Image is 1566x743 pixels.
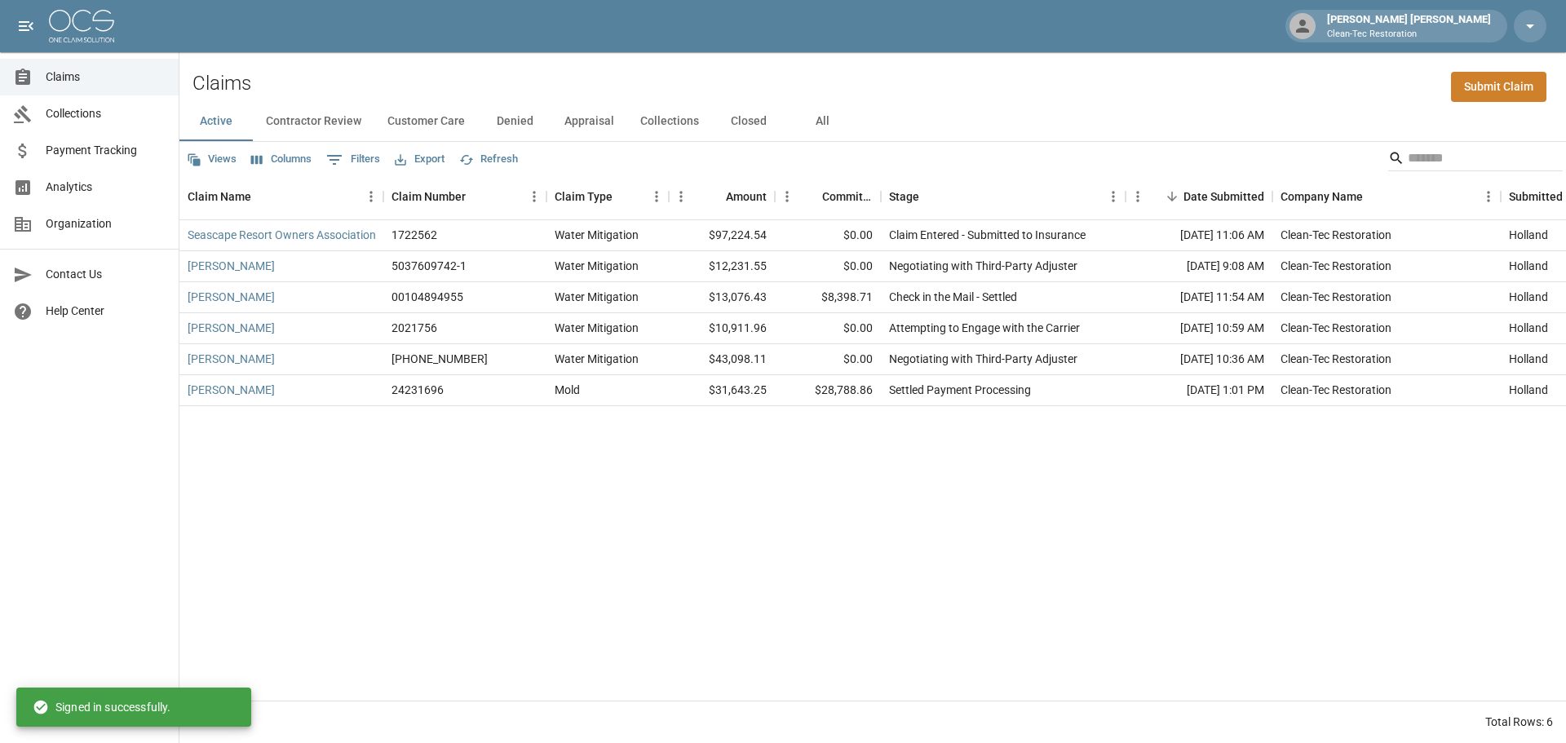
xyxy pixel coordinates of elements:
[1509,382,1548,398] div: Holland
[669,184,693,209] button: Menu
[1281,174,1363,219] div: Company Name
[1183,174,1264,219] div: Date Submitted
[46,142,166,159] span: Payment Tracking
[46,105,166,122] span: Collections
[1281,351,1391,367] div: Clean-Tec Restoration
[775,184,799,209] button: Menu
[391,174,466,219] div: Claim Number
[188,351,275,367] a: [PERSON_NAME]
[726,174,767,219] div: Amount
[555,289,639,305] div: Water Mitigation
[669,251,775,282] div: $12,231.55
[1101,184,1126,209] button: Menu
[712,102,785,141] button: Closed
[775,251,881,282] div: $0.00
[1281,320,1391,336] div: Clean-Tec Restoration
[1509,351,1548,367] div: Holland
[889,258,1077,274] div: Negotiating with Third-Party Adjuster
[1281,382,1391,398] div: Clean-Tec Restoration
[188,258,275,274] a: [PERSON_NAME]
[1272,174,1501,219] div: Company Name
[555,382,580,398] div: Mold
[1126,174,1272,219] div: Date Submitted
[1126,313,1272,344] div: [DATE] 10:59 AM
[889,289,1017,305] div: Check in the Mail - Settled
[179,102,1566,141] div: dynamic tabs
[919,185,942,208] button: Sort
[889,382,1031,398] div: Settled Payment Processing
[46,266,166,283] span: Contact Us
[46,179,166,196] span: Analytics
[391,258,467,274] div: 5037609742-1
[46,303,166,320] span: Help Center
[775,220,881,251] div: $0.00
[1126,184,1150,209] button: Menu
[183,147,241,172] button: Views
[49,10,114,42] img: ocs-logo-white-transparent.png
[188,174,251,219] div: Claim Name
[391,320,437,336] div: 2021756
[188,289,275,305] a: [PERSON_NAME]
[10,10,42,42] button: open drawer
[1388,145,1563,175] div: Search
[1363,185,1386,208] button: Sort
[881,174,1126,219] div: Stage
[555,258,639,274] div: Water Mitigation
[1451,72,1546,102] a: Submit Claim
[1485,714,1553,730] div: Total Rows: 6
[775,344,881,375] div: $0.00
[775,174,881,219] div: Committed Amount
[613,185,635,208] button: Sort
[1126,282,1272,313] div: [DATE] 11:54 AM
[703,185,726,208] button: Sort
[1126,375,1272,406] div: [DATE] 1:01 PM
[391,351,488,367] div: 1006-18-2882
[775,282,881,313] div: $8,398.71
[188,320,275,336] a: [PERSON_NAME]
[889,320,1080,336] div: Attempting to Engage with the Carrier
[383,174,546,219] div: Claim Number
[179,102,253,141] button: Active
[1476,184,1501,209] button: Menu
[374,102,478,141] button: Customer Care
[1126,220,1272,251] div: [DATE] 11:06 AM
[775,313,881,344] div: $0.00
[555,351,639,367] div: Water Mitigation
[46,69,166,86] span: Claims
[251,185,274,208] button: Sort
[192,72,251,95] h2: Claims
[889,351,1077,367] div: Negotiating with Third-Party Adjuster
[253,102,374,141] button: Contractor Review
[627,102,712,141] button: Collections
[669,375,775,406] div: $31,643.25
[889,227,1086,243] div: Claim Entered - Submitted to Insurance
[551,102,627,141] button: Appraisal
[1509,320,1548,336] div: Holland
[1126,251,1272,282] div: [DATE] 9:08 AM
[522,184,546,209] button: Menu
[555,227,639,243] div: Water Mitigation
[1509,289,1548,305] div: Holland
[391,289,463,305] div: 00104894955
[1161,185,1183,208] button: Sort
[644,184,669,209] button: Menu
[1281,258,1391,274] div: Clean-Tec Restoration
[188,382,275,398] a: [PERSON_NAME]
[1126,344,1272,375] div: [DATE] 10:36 AM
[391,227,437,243] div: 1722562
[359,184,383,209] button: Menu
[669,344,775,375] div: $43,098.11
[799,185,822,208] button: Sort
[1509,258,1548,274] div: Holland
[46,215,166,232] span: Organization
[775,375,881,406] div: $28,788.86
[33,692,170,722] div: Signed in successfully.
[1327,28,1491,42] p: Clean-Tec Restoration
[546,174,669,219] div: Claim Type
[1509,227,1548,243] div: Holland
[1281,289,1391,305] div: Clean-Tec Restoration
[455,147,522,172] button: Refresh
[669,220,775,251] div: $97,224.54
[478,102,551,141] button: Denied
[555,320,639,336] div: Water Mitigation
